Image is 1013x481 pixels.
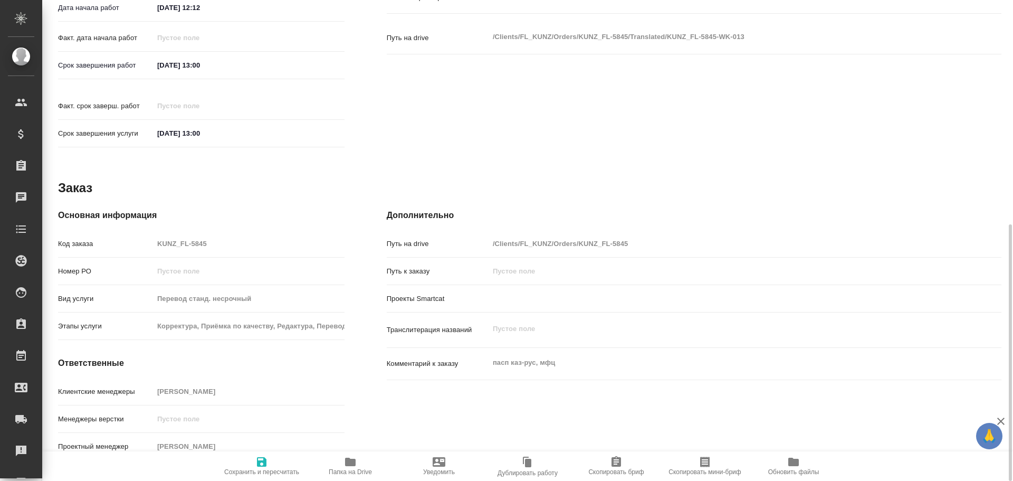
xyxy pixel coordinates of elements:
[58,180,92,196] h2: Заказ
[154,411,345,427] input: Пустое поле
[306,451,395,481] button: Папка на Drive
[154,236,345,251] input: Пустое поле
[423,468,455,476] span: Уведомить
[217,451,306,481] button: Сохранить и пересчитать
[58,128,154,139] p: Срок завершения услуги
[58,33,154,43] p: Факт. дата начала работ
[489,354,950,372] textarea: пасп каз-рус, мфц
[58,386,154,397] p: Клиентские менеджеры
[661,451,749,481] button: Скопировать мини-бриф
[749,451,838,481] button: Обновить файлы
[387,266,489,277] p: Путь к заказу
[58,266,154,277] p: Номер РО
[58,294,154,304] p: Вид услуги
[395,451,483,481] button: Уведомить
[572,451,661,481] button: Скопировать бриф
[668,468,741,476] span: Скопировать мини-бриф
[483,451,572,481] button: Дублировать работу
[58,3,154,13] p: Дата начала работ
[58,239,154,249] p: Код заказа
[58,357,345,370] h4: Ответственные
[58,441,154,452] p: Проектный менеджер
[154,126,246,141] input: ✎ Введи что-нибудь
[588,468,644,476] span: Скопировать бриф
[387,33,489,43] p: Путь на drive
[387,209,1001,222] h4: Дополнительно
[58,414,154,425] p: Менеджеры верстки
[489,236,950,251] input: Пустое поле
[224,468,299,476] span: Сохранить и пересчитать
[489,263,950,279] input: Пустое поле
[498,469,558,477] span: Дублировать работу
[387,239,489,249] p: Путь на drive
[58,101,154,111] p: Факт. срок заверш. работ
[58,209,345,222] h4: Основная информация
[387,325,489,335] p: Транслитерация названий
[58,60,154,71] p: Срок завершения работ
[387,294,489,304] p: Проекты Smartcat
[154,30,246,45] input: Пустое поле
[980,425,998,447] span: 🙏
[58,321,154,332] p: Этапы услуги
[976,423,1002,449] button: 🙏
[154,291,345,306] input: Пустое поле
[154,318,345,334] input: Пустое поле
[154,384,345,399] input: Пустое поле
[154,58,246,73] input: ✎ Введи что-нибудь
[154,98,246,114] input: Пустое поле
[329,468,372,476] span: Папка на Drive
[768,468,819,476] span: Обновить файлы
[154,263,345,279] input: Пустое поле
[154,439,345,454] input: Пустое поле
[387,359,489,369] p: Комментарий к заказу
[489,28,950,46] textarea: /Clients/FL_KUNZ/Orders/KUNZ_FL-5845/Translated/KUNZ_FL-5845-WK-013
